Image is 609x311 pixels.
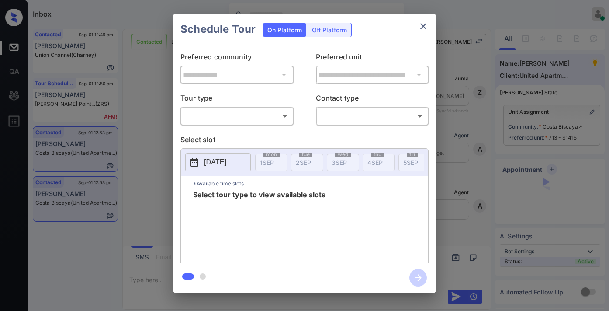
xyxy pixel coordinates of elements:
[180,93,294,107] p: Tour type
[180,52,294,66] p: Preferred community
[308,23,351,37] div: Off Platform
[185,153,251,171] button: [DATE]
[193,176,428,191] p: *Available time slots
[180,134,429,148] p: Select slot
[204,157,226,168] p: [DATE]
[193,191,325,261] span: Select tour type to view available slots
[316,52,429,66] p: Preferred unit
[173,14,263,45] h2: Schedule Tour
[415,17,432,35] button: close
[263,23,306,37] div: On Platform
[316,93,429,107] p: Contact type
